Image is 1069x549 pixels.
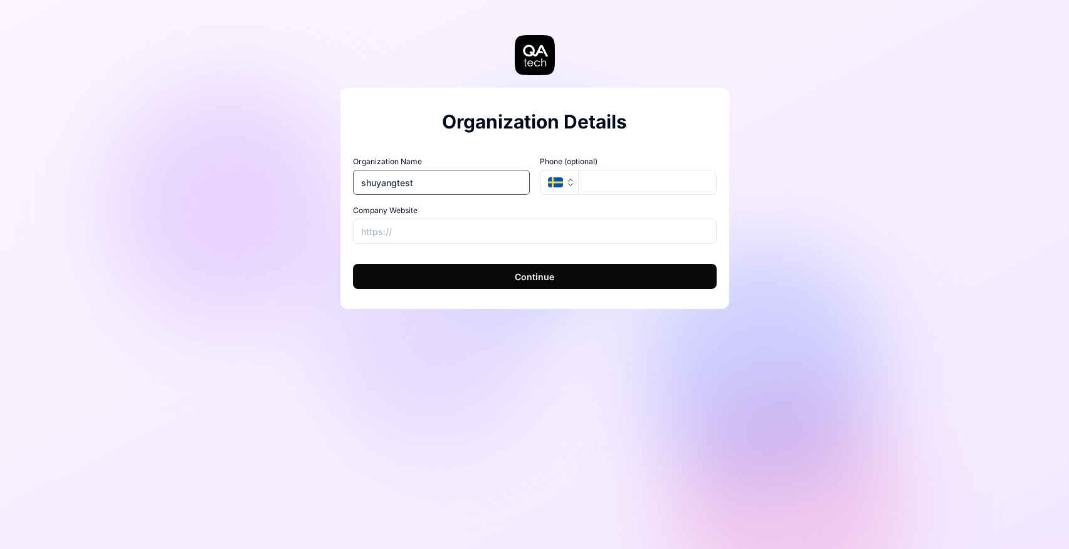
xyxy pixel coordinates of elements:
label: Phone (optional) [540,156,717,167]
h2: Organization Details [353,108,717,136]
label: Company Website [353,205,717,216]
button: Continue [353,264,717,289]
input: https:// [353,219,717,244]
span: Continue [515,270,554,283]
label: Organization Name [353,156,530,167]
